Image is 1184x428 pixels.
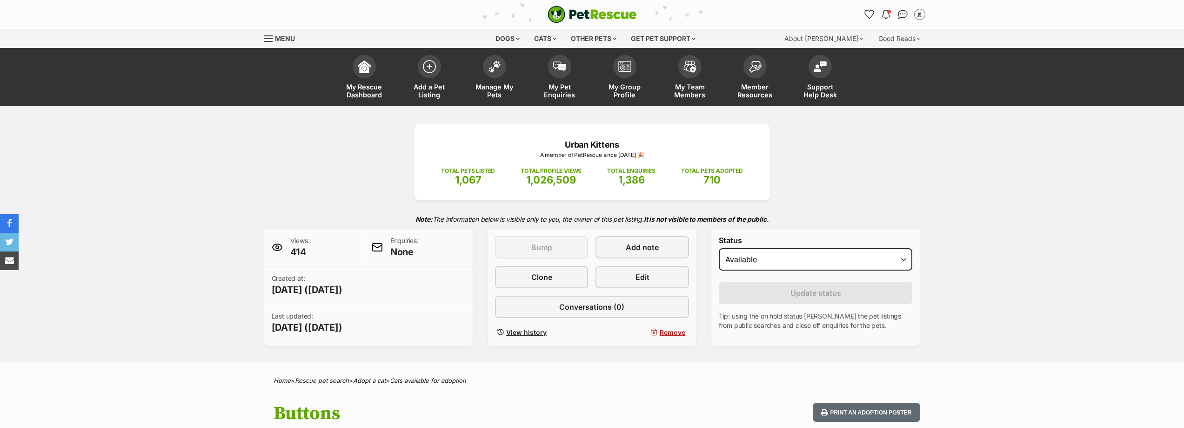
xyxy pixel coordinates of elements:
[862,7,927,22] ul: Account quick links
[635,272,649,283] span: Edit
[343,83,385,99] span: My Rescue Dashboard
[564,29,623,48] div: Other pets
[526,174,576,186] span: 1,026,509
[595,266,689,288] a: Edit
[506,327,547,337] span: View history
[644,215,769,223] strong: It is not visible to members of the public.
[274,377,291,384] a: Home
[788,50,853,106] a: Support Help Desk
[415,215,433,223] strong: Note:
[495,296,689,318] a: Conversations (0)
[595,326,689,339] button: Remove
[626,242,659,253] span: Add note
[722,50,788,106] a: Member Resources
[604,83,646,99] span: My Group Profile
[553,61,566,72] img: pet-enquiries-icon-7e3ad2cf08bfb03b45e93fb7055b45f3efa6380592205ae92323e6603595dc1f.svg
[898,10,908,19] img: chat-41dd97257d64d25036548639549fe6c8038ab92f7586957e7f3b1b290dea8141.svg
[290,245,310,258] span: 414
[272,274,342,296] p: Created at:
[250,377,934,384] div: > > >
[813,403,920,422] button: Print an adoption poster
[896,7,910,22] a: Conversations
[295,377,349,384] a: Rescue pet search
[912,7,927,22] button: My account
[669,83,711,99] span: My Team Members
[397,50,462,106] a: Add a Pet Listing
[275,34,295,42] span: Menu
[390,245,419,258] span: None
[274,403,667,424] h1: Buttons
[455,174,482,186] span: 1,067
[272,312,342,334] p: Last updated:
[462,50,527,106] a: Manage My Pets
[548,6,637,23] img: logo-cat-932fe2b9b8326f06289b0f2fb663e598f794de774fb13d1741a6617ecf9a85b4.svg
[559,301,624,313] span: Conversations (0)
[879,7,894,22] button: Notifications
[703,174,721,186] span: 710
[799,83,841,99] span: Support Help Desk
[495,326,588,339] a: View history
[719,236,913,245] label: Status
[734,83,776,99] span: Member Resources
[681,167,743,175] p: TOTAL PETS ADOPTED
[531,242,552,253] span: Bump
[592,50,657,106] a: My Group Profile
[272,321,342,334] span: [DATE] ([DATE])
[423,60,436,73] img: add-pet-listing-icon-0afa8454b4691262ce3f59096e99ab1cd57d4a30225e0717b998d2c9b9846f56.svg
[660,327,685,337] span: Remove
[749,61,762,73] img: member-resources-icon-8e73f808a243e03378d46382f2149f9095a855e16c252ad45f914b54edf8863c.svg
[882,10,890,19] img: notifications-46538b983faf8c2785f20acdc204bb7945ddae34d4c08c2a6579f10ce5e182be.svg
[618,61,631,72] img: group-profile-icon-3fa3cf56718a62981997c0bc7e787c4b2cf8bcc04b72c1350f741eb67cf2f40e.svg
[915,10,924,19] img: Urban Kittens Rescue Group profile pic
[332,50,397,106] a: My Rescue Dashboard
[548,6,637,23] a: PetRescue
[489,29,526,48] div: Dogs
[428,138,756,151] p: Urban Kittens
[531,272,552,283] span: Clone
[474,83,515,99] span: Manage My Pets
[719,312,913,330] p: Tip: using the on hold status [PERSON_NAME] the pet listings from public searches and close off e...
[408,83,450,99] span: Add a Pet Listing
[272,283,342,296] span: [DATE] ([DATE])
[441,167,495,175] p: TOTAL PETS LISTED
[488,61,501,73] img: manage-my-pets-icon-02211641906a0b7f246fdf0571729dbe1e7629f14944591b6c1af311fb30b64b.svg
[719,282,913,304] button: Update status
[527,50,592,106] a: My Pet Enquiries
[353,377,386,384] a: Adopt a cat
[778,29,870,48] div: About [PERSON_NAME]
[264,29,301,46] a: Menu
[264,210,920,229] p: The information below is visible only to you, the owner of this pet listing.
[495,266,588,288] a: Clone
[495,236,588,258] button: Bump
[539,83,581,99] span: My Pet Enquiries
[862,7,877,22] a: Favourites
[521,167,582,175] p: TOTAL PROFILE VIEWS
[814,61,827,72] img: help-desk-icon-fdf02630f3aa405de69fd3d07c3f3aa587a6932b1a1747fa1d2bba05be0121f9.svg
[657,50,722,106] a: My Team Members
[358,60,371,73] img: dashboard-icon-eb2f2d2d3e046f16d808141f083e7271f6b2e854fb5c12c21221c1fb7104beca.svg
[624,29,702,48] div: Get pet support
[683,61,696,73] img: team-members-icon-5396bd8760b3fe7c0b43da4ab00e1e3bb1a5d9ba89233759b79545d2d3fc5d0d.svg
[390,377,466,384] a: Cats available for adoption
[607,167,655,175] p: TOTAL ENQUIRIES
[618,174,645,186] span: 1,386
[290,236,310,258] p: Views:
[528,29,563,48] div: Cats
[390,236,419,258] p: Enquiries:
[872,29,927,48] div: Good Reads
[428,151,756,159] p: A member of PetRescue since [DATE] 🎉
[790,287,841,299] span: Update status
[595,236,689,258] a: Add note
